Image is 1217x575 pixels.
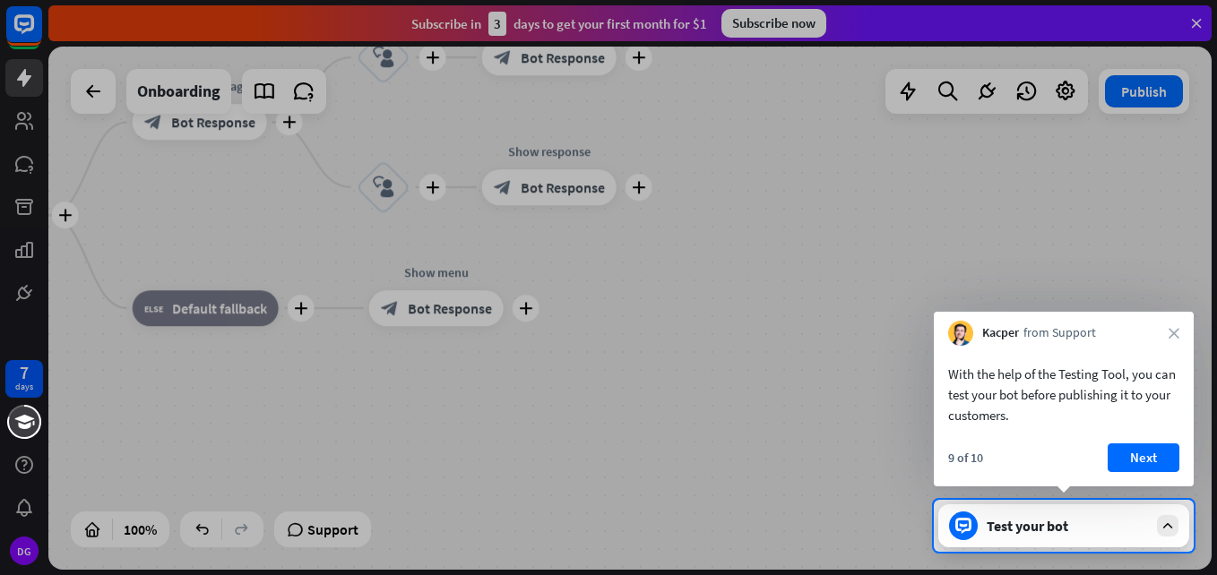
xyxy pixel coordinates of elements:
[14,7,68,61] button: Open LiveChat chat widget
[982,324,1019,342] span: Kacper
[948,364,1179,425] div: With the help of the Testing Tool, you can test your bot before publishing it to your customers.
[948,450,983,466] div: 9 of 10
[987,517,1148,535] div: Test your bot
[1108,443,1179,472] button: Next
[1023,324,1096,342] span: from Support
[1169,328,1179,339] i: close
